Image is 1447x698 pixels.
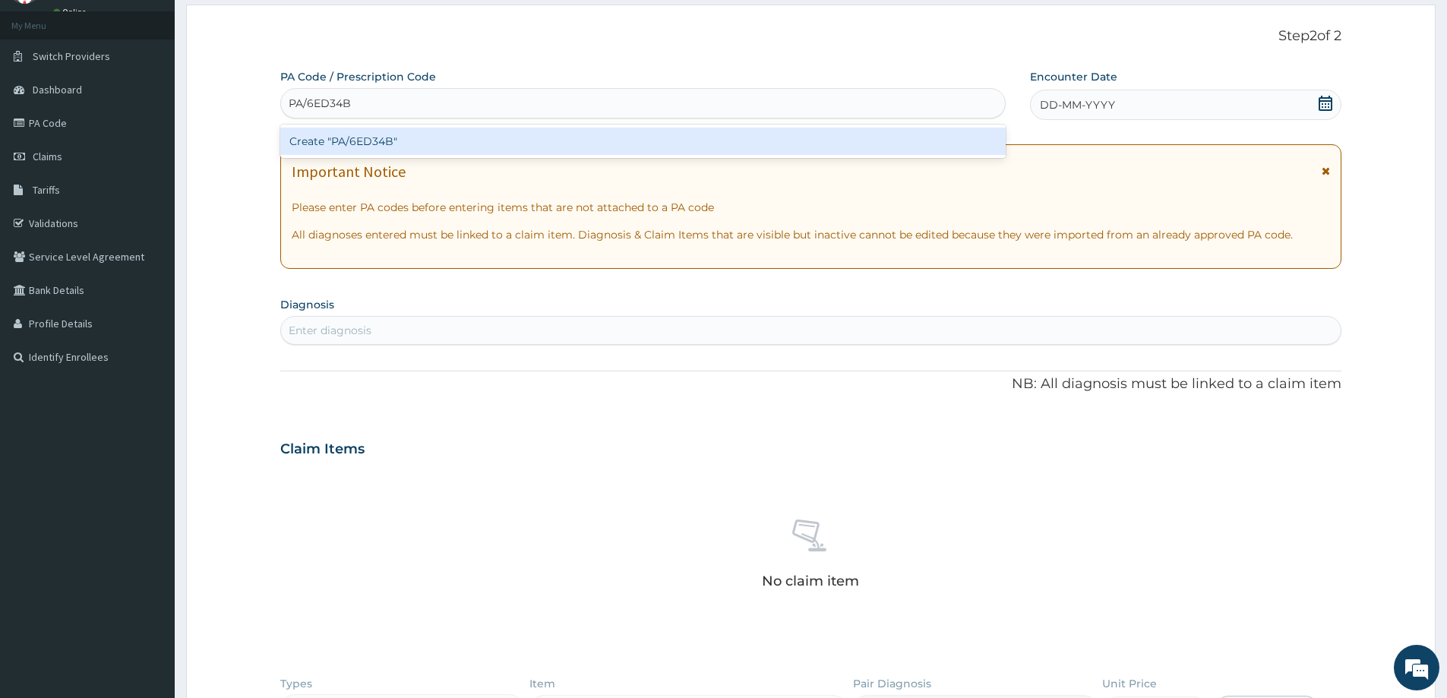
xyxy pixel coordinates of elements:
[280,441,365,458] h3: Claim Items
[292,227,1330,242] p: All diagnoses entered must be linked to a claim item. Diagnosis & Claim Items that are visible bu...
[33,150,62,163] span: Claims
[249,8,286,44] div: Minimize live chat window
[280,28,1341,45] p: Step 2 of 2
[1040,97,1115,112] span: DD-MM-YYYY
[33,83,82,96] span: Dashboard
[53,7,90,17] a: Online
[33,183,60,197] span: Tariffs
[292,163,406,180] h1: Important Notice
[1030,69,1117,84] label: Encounter Date
[280,128,1006,155] div: Create "PA/6ED34B"
[280,69,436,84] label: PA Code / Prescription Code
[289,323,371,338] div: Enter diagnosis
[88,191,210,345] span: We're online!
[280,374,1341,394] p: NB: All diagnosis must be linked to a claim item
[8,415,289,468] textarea: Type your message and hit 'Enter'
[33,49,110,63] span: Switch Providers
[28,76,62,114] img: d_794563401_company_1708531726252_794563401
[762,573,859,589] p: No claim item
[280,297,334,312] label: Diagnosis
[292,200,1330,215] p: Please enter PA codes before entering items that are not attached to a PA code
[79,85,255,105] div: Chat with us now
